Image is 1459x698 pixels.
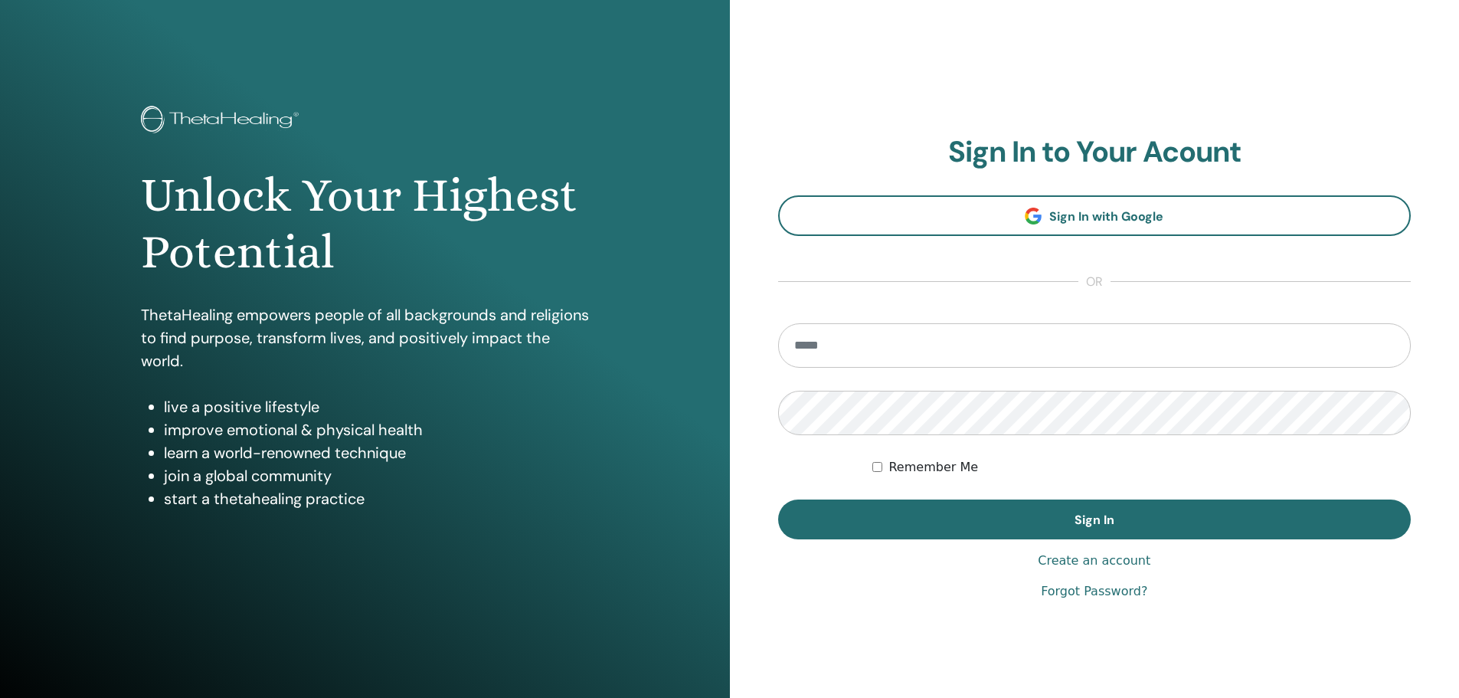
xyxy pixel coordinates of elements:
h1: Unlock Your Highest Potential [141,167,589,281]
li: live a positive lifestyle [164,395,589,418]
div: Keep me authenticated indefinitely or until I manually logout [872,458,1411,477]
span: Sign In [1075,512,1114,528]
h2: Sign In to Your Acount [778,135,1412,170]
p: ThetaHealing empowers people of all backgrounds and religions to find purpose, transform lives, a... [141,303,589,372]
span: or [1078,273,1111,291]
li: improve emotional & physical health [164,418,589,441]
a: Forgot Password? [1041,582,1147,601]
button: Sign In [778,500,1412,539]
label: Remember Me [888,458,978,477]
span: Sign In with Google [1049,208,1163,224]
li: join a global community [164,464,589,487]
a: Sign In with Google [778,195,1412,236]
li: start a thetahealing practice [164,487,589,510]
li: learn a world-renowned technique [164,441,589,464]
a: Create an account [1038,552,1150,570]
